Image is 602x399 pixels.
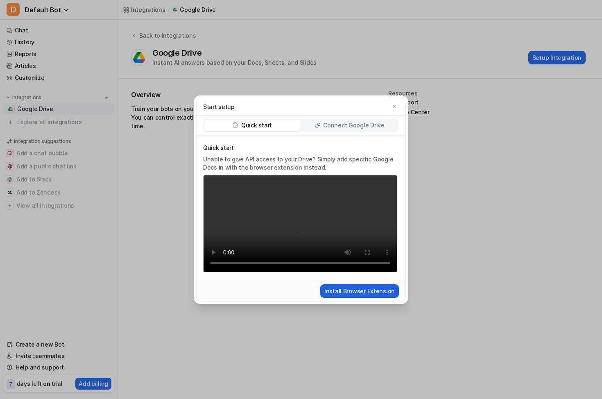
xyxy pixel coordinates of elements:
p: Quick start [203,144,397,152]
p: Start setup [203,102,235,111]
video: Your browser does not support the video tag. [203,175,397,272]
p: Connect Google Drive [323,121,384,129]
button: Install Browser Extension [320,284,399,298]
p: Unable to give API access to your Drive? Simply add specific Google Docs in with the browser exte... [203,155,397,172]
p: Quick start [241,121,272,129]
